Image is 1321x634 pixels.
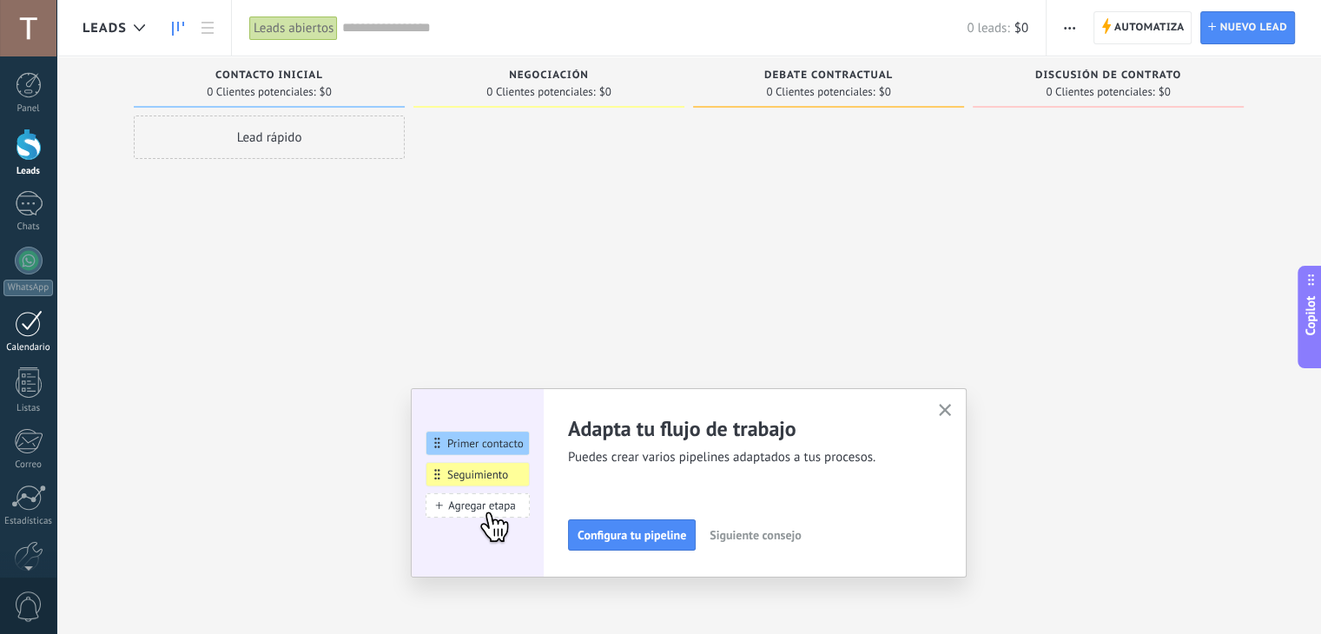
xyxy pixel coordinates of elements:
[1114,12,1185,43] span: Automatiza
[193,11,222,45] a: Lista
[3,280,53,296] div: WhatsApp
[1014,20,1028,36] span: $0
[3,459,54,471] div: Correo
[3,221,54,233] div: Chats
[163,11,193,45] a: Leads
[1046,87,1154,97] span: 0 Clientes potenciales:
[320,87,332,97] span: $0
[3,403,54,414] div: Listas
[134,116,405,159] div: Lead rápido
[3,103,54,115] div: Panel
[568,519,696,551] button: Configura tu pipeline
[3,342,54,353] div: Calendario
[1057,11,1082,44] button: Más
[710,529,801,541] span: Siguiente consejo
[1219,12,1287,43] span: Nuevo lead
[702,522,809,548] button: Siguiente consejo
[568,415,917,442] h2: Adapta tu flujo de trabajo
[486,87,595,97] span: 0 Clientes potenciales:
[599,87,611,97] span: $0
[509,69,589,82] span: Negociación
[1200,11,1295,44] a: Nuevo lead
[981,69,1235,84] div: Discusión de contrato
[764,69,893,82] span: Debate contractual
[207,87,315,97] span: 0 Clientes potenciales:
[578,529,686,541] span: Configura tu pipeline
[702,69,955,84] div: Debate contractual
[766,87,875,97] span: 0 Clientes potenciales:
[3,516,54,527] div: Estadísticas
[1035,69,1181,82] span: Discusión de contrato
[3,166,54,177] div: Leads
[967,20,1009,36] span: 0 leads:
[879,87,891,97] span: $0
[1093,11,1192,44] a: Automatiza
[142,69,396,84] div: Contacto inicial
[1159,87,1171,97] span: $0
[249,16,338,41] div: Leads abiertos
[1302,296,1319,336] span: Copilot
[422,69,676,84] div: Negociación
[83,20,127,36] span: Leads
[568,449,917,466] span: Puedes crear varios pipelines adaptados a tus procesos.
[215,69,323,82] span: Contacto inicial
